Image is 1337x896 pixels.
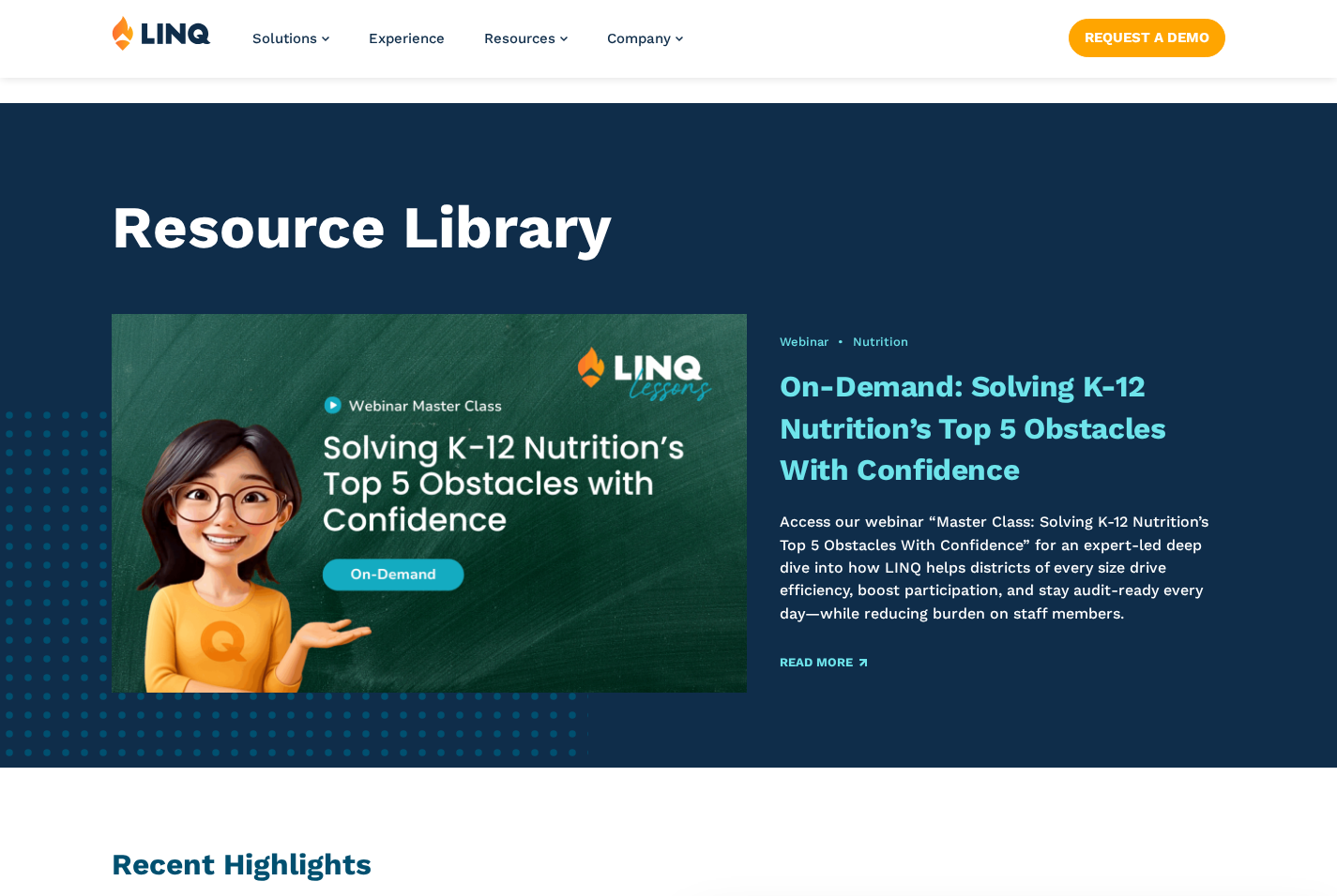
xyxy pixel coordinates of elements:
a: Read More [780,656,867,668]
nav: Primary Navigation [252,15,683,77]
a: Solutions [252,30,329,47]
a: Experience [369,30,445,47]
nav: Button Navigation [1069,15,1225,56]
span: Company [607,30,671,47]
img: LINQ | K‑12 Software [112,15,211,51]
a: Resources [484,30,568,47]
a: On-Demand: Solving K-12 Nutrition’s Top 5 Obstacles With Confidence [780,369,1165,488]
div: • [780,334,1225,351]
a: Nutrition [853,335,908,349]
h1: Resource Library [112,193,1225,261]
a: Webinar [780,335,828,349]
a: Company [607,30,683,47]
span: Solutions [252,30,317,47]
p: Access our webinar “Master Class: Solving K-12 Nutrition’s Top 5 Obstacles With Confidence” for a... [780,511,1225,625]
a: Request a Demo [1069,19,1225,56]
span: Resources [484,30,555,47]
h2: Recent Highlights [112,844,1225,887]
